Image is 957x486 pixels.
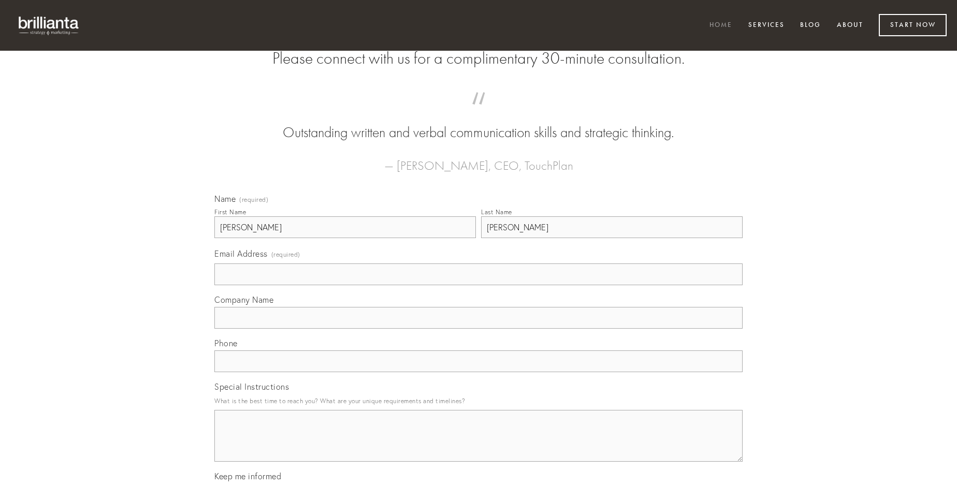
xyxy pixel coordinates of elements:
[214,394,743,408] p: What is the best time to reach you? What are your unique requirements and timelines?
[703,17,739,34] a: Home
[214,294,273,305] span: Company Name
[742,17,791,34] a: Services
[830,17,870,34] a: About
[214,49,743,68] h2: Please connect with us for a complimentary 30-minute consultation.
[231,102,726,123] span: “
[214,248,268,259] span: Email Address
[214,194,236,204] span: Name
[793,17,828,34] a: Blog
[10,10,88,40] img: brillianta - research, strategy, marketing
[214,381,289,392] span: Special Instructions
[231,143,726,176] figcaption: — [PERSON_NAME], CEO, TouchPlan
[214,338,238,348] span: Phone
[214,208,246,216] div: First Name
[239,197,268,203] span: (required)
[879,14,947,36] a: Start Now
[214,471,281,481] span: Keep me informed
[481,208,512,216] div: Last Name
[231,102,726,143] blockquote: Outstanding written and verbal communication skills and strategic thinking.
[271,247,300,261] span: (required)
